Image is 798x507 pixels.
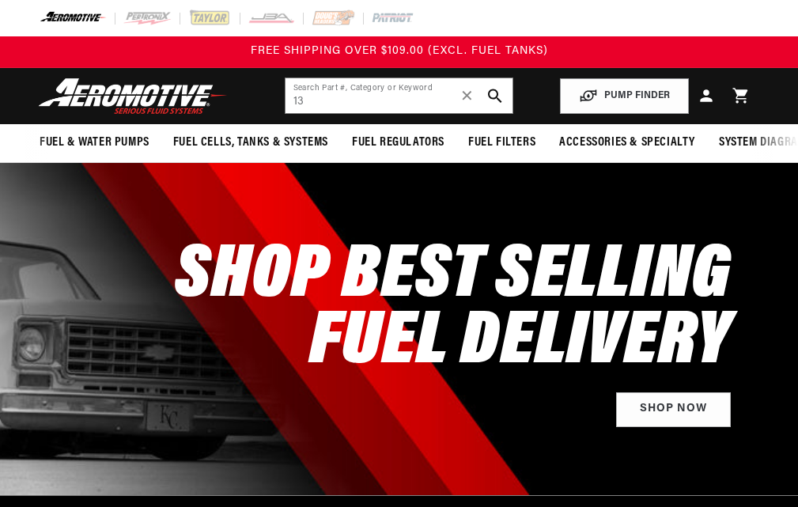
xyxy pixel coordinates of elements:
summary: Fuel & Water Pumps [28,124,161,161]
span: FREE SHIPPING OVER $109.00 (EXCL. FUEL TANKS) [251,45,548,57]
summary: Fuel Filters [456,124,547,161]
input: Search by Part Number, Category or Keyword [286,78,513,113]
span: Fuel Cells, Tanks & Systems [173,134,328,151]
span: Accessories & Specialty [559,134,695,151]
a: Shop Now [616,392,731,428]
span: ✕ [460,83,475,108]
span: Fuel Filters [468,134,535,151]
summary: Fuel Regulators [340,124,456,161]
button: PUMP FINDER [560,78,689,114]
h2: SHOP BEST SELLING FUEL DELIVERY [175,244,731,376]
summary: Fuel Cells, Tanks & Systems [161,124,340,161]
summary: Accessories & Specialty [547,124,707,161]
span: Fuel & Water Pumps [40,134,149,151]
button: search button [478,78,512,113]
span: Fuel Regulators [352,134,444,151]
img: Aeromotive [34,78,232,115]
